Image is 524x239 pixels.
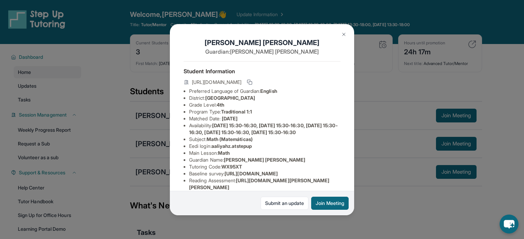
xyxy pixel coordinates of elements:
li: Tutoring Code : [189,163,340,170]
span: [DATE] [222,116,238,121]
li: Guardian Name : [189,156,340,163]
span: WX95XT [221,164,242,170]
span: [URL][DOMAIN_NAME][PERSON_NAME][PERSON_NAME] [189,177,330,190]
li: Grade Level: [189,101,340,108]
span: [PERSON_NAME] [PERSON_NAME] [224,157,305,163]
h4: Student Information [184,67,340,75]
li: Availability: [189,122,340,136]
li: Main Lesson : [189,150,340,156]
span: Traditional 1:1 [221,109,252,115]
li: Preferred Language of Guardian: [189,88,340,95]
span: English [260,88,277,94]
span: [URL][DOMAIN_NAME] [192,79,241,86]
p: Guardian: [PERSON_NAME] [PERSON_NAME] [184,47,340,56]
img: Close Icon [341,32,347,37]
button: chat-button [500,215,518,233]
span: aaliyahz.atstepup [211,143,252,149]
li: Baseline survey : [189,170,340,177]
span: 4th [217,102,224,108]
li: Program Type: [189,108,340,115]
li: Reading Assessment : [189,177,340,191]
span: [GEOGRAPHIC_DATA] [205,95,255,101]
li: Eedi login : [189,143,340,150]
button: Join Meeting [311,197,349,210]
li: District: [189,95,340,101]
span: Math [218,150,230,156]
span: [DATE] 15:30-16:30, [DATE] 15:30-16:30, [DATE] 15:30-16:30, [DATE] 15:30-16:30, [DATE] 15:30-16:30 [189,122,338,135]
span: Math (Matemáticas) [207,136,253,142]
li: Matched Date: [189,115,340,122]
button: Copy link [245,78,254,86]
a: Submit an update [261,197,308,210]
li: Subject : [189,136,340,143]
span: [URL][DOMAIN_NAME] [225,171,278,176]
h1: [PERSON_NAME] [PERSON_NAME] [184,38,340,47]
